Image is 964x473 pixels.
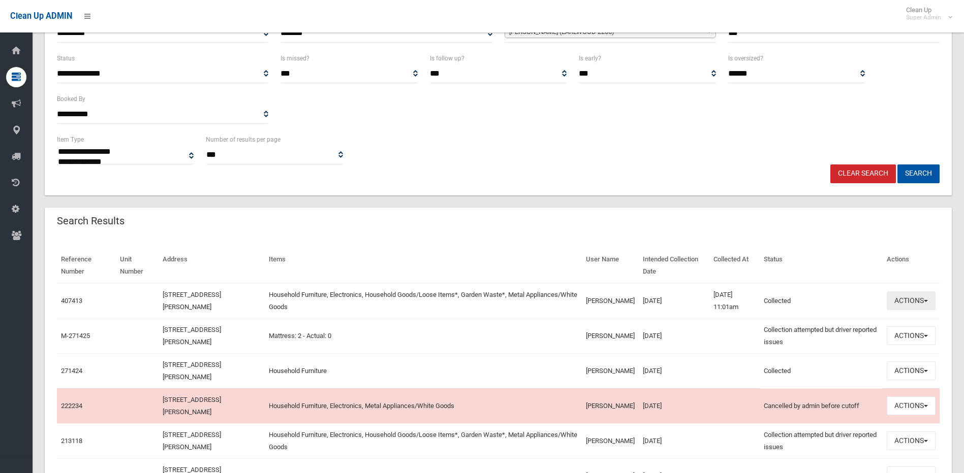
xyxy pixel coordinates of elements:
a: Clear Search [830,164,896,183]
td: [DATE] [639,318,709,353]
label: Is missed? [281,53,309,64]
td: [PERSON_NAME] [582,353,639,388]
th: Status [760,248,883,283]
a: 271424 [61,367,82,375]
label: Item Type [57,134,84,145]
a: [STREET_ADDRESS][PERSON_NAME] [163,396,221,416]
td: Household Furniture, Electronics, Household Goods/Loose Items*, Garden Waste*, Metal Appliances/W... [265,283,581,319]
button: Search [897,164,940,183]
label: Booked By [57,93,85,105]
td: [DATE] [639,388,709,423]
td: Mattress: 2 - Actual: 0 [265,318,581,353]
td: Household Furniture, Electronics, Metal Appliances/White Goods [265,388,581,423]
span: Clean Up ADMIN [10,11,72,21]
small: Super Admin [906,14,941,21]
td: Cancelled by admin before cutoff [760,388,883,423]
td: [DATE] [639,283,709,319]
label: Status [57,53,75,64]
a: [STREET_ADDRESS][PERSON_NAME] [163,326,221,346]
label: Number of results per page [206,134,281,145]
label: Is early? [579,53,601,64]
button: Actions [887,291,936,310]
a: [STREET_ADDRESS][PERSON_NAME] [163,291,221,311]
a: 222234 [61,402,82,410]
a: [STREET_ADDRESS][PERSON_NAME] [163,431,221,451]
td: [PERSON_NAME] [582,388,639,423]
label: Is follow up? [430,53,464,64]
th: Reference Number [57,248,116,283]
th: User Name [582,248,639,283]
button: Actions [887,396,936,415]
header: Search Results [45,211,137,231]
label: Is oversized? [728,53,763,64]
td: [DATE] 11:01am [709,283,760,319]
a: 213118 [61,437,82,445]
span: Clean Up [901,6,951,21]
td: [DATE] [639,353,709,388]
th: Actions [883,248,940,283]
th: Unit Number [116,248,158,283]
button: Actions [887,361,936,380]
th: Intended Collection Date [639,248,709,283]
th: Collected At [709,248,760,283]
td: [PERSON_NAME] [582,318,639,353]
td: Household Furniture [265,353,581,388]
td: Collection attempted but driver reported issues [760,318,883,353]
td: [PERSON_NAME] [582,283,639,319]
button: Actions [887,431,936,450]
a: M-271425 [61,332,90,340]
td: Collected [760,353,883,388]
td: [DATE] [639,423,709,458]
a: 407413 [61,297,82,305]
th: Address [159,248,265,283]
td: Collection attempted but driver reported issues [760,423,883,458]
th: Items [265,248,581,283]
td: Collected [760,283,883,319]
td: [PERSON_NAME] [582,423,639,458]
td: Household Furniture, Electronics, Household Goods/Loose Items*, Garden Waste*, Metal Appliances/W... [265,423,581,458]
button: Actions [887,326,936,345]
a: [STREET_ADDRESS][PERSON_NAME] [163,361,221,381]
